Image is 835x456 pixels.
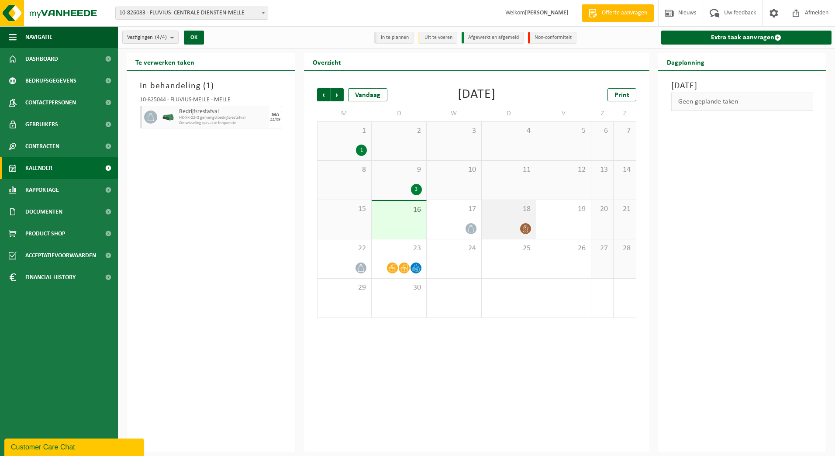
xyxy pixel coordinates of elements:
[122,31,179,44] button: Vestigingen(4/4)
[25,114,58,135] span: Gebruikers
[618,165,631,175] span: 14
[671,93,814,111] div: Geen geplande taken
[618,244,631,253] span: 28
[536,106,591,121] td: V
[25,245,96,266] span: Acceptatievoorwaarden
[486,126,532,136] span: 4
[431,126,477,136] span: 3
[582,4,654,22] a: Offerte aanvragen
[25,201,62,223] span: Documenten
[431,244,477,253] span: 24
[541,244,587,253] span: 26
[614,106,636,121] td: Z
[356,145,367,156] div: 1
[486,204,532,214] span: 18
[317,88,330,101] span: Vorige
[322,283,367,293] span: 29
[348,88,387,101] div: Vandaag
[525,10,569,16] strong: [PERSON_NAME]
[25,48,58,70] span: Dashboard
[184,31,204,45] button: OK
[376,126,422,136] span: 2
[376,205,422,215] span: 16
[541,126,587,136] span: 5
[618,204,631,214] span: 21
[162,114,175,121] img: HK-XK-22-GN-00
[596,204,609,214] span: 20
[596,244,609,253] span: 27
[127,31,167,44] span: Vestigingen
[600,9,649,17] span: Offerte aanvragen
[596,126,609,136] span: 6
[431,165,477,175] span: 10
[322,244,367,253] span: 22
[591,106,614,121] td: Z
[179,108,267,115] span: Bedrijfsrestafval
[607,88,636,101] a: Print
[179,121,267,126] span: Omwisseling op vaste frequentie
[4,437,146,456] iframe: chat widget
[671,79,814,93] h3: [DATE]
[431,204,477,214] span: 17
[331,88,344,101] span: Volgende
[304,53,350,70] h2: Overzicht
[374,32,414,44] li: In te plannen
[25,266,76,288] span: Financial History
[372,106,427,121] td: D
[140,97,282,106] div: 10-825044 - FLUVIUS-MELLE - MELLE
[486,165,532,175] span: 11
[270,117,280,122] div: 22/09
[661,31,832,45] a: Extra taak aanvragen
[618,126,631,136] span: 7
[528,32,576,44] li: Non-conformiteit
[427,106,482,121] td: W
[541,165,587,175] span: 12
[115,7,268,20] span: 10-826083 - FLUVIUS- CENTRALE DIENSTEN-MELLE
[179,115,267,121] span: HK-XK-22-G gemengd bedrijfsrestafval
[596,165,609,175] span: 13
[376,283,422,293] span: 30
[25,157,52,179] span: Kalender
[322,165,367,175] span: 8
[25,179,59,201] span: Rapportage
[272,112,279,117] div: MA
[658,53,713,70] h2: Dagplanning
[25,223,65,245] span: Product Shop
[25,26,52,48] span: Navigatie
[376,165,422,175] span: 9
[116,7,268,19] span: 10-826083 - FLUVIUS- CENTRALE DIENSTEN-MELLE
[322,126,367,136] span: 1
[25,70,76,92] span: Bedrijfsgegevens
[322,204,367,214] span: 15
[206,82,211,90] span: 1
[482,106,537,121] td: D
[140,79,282,93] h3: In behandeling ( )
[317,106,372,121] td: M
[458,88,496,101] div: [DATE]
[486,244,532,253] span: 25
[541,204,587,214] span: 19
[418,32,457,44] li: Uit te voeren
[155,35,167,40] count: (4/4)
[376,244,422,253] span: 23
[25,92,76,114] span: Contactpersonen
[462,32,524,44] li: Afgewerkt en afgemeld
[127,53,203,70] h2: Te verwerken taken
[411,184,422,195] div: 3
[25,135,59,157] span: Contracten
[614,92,629,99] span: Print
